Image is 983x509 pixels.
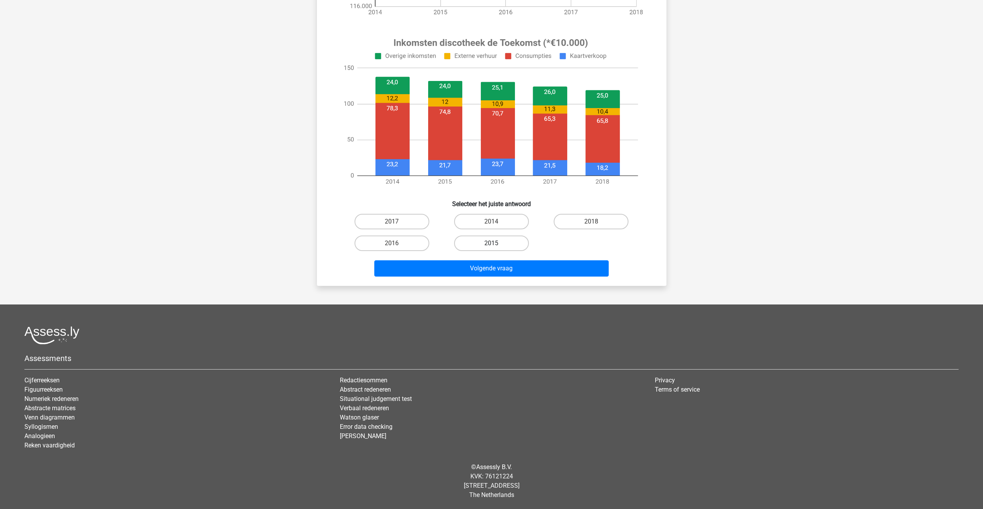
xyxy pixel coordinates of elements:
[454,214,529,229] label: 2014
[340,404,389,412] a: Verbaal redeneren
[24,414,75,421] a: Venn diagrammen
[355,236,429,251] label: 2016
[454,236,529,251] label: 2015
[24,377,60,384] a: Cijferreeksen
[340,423,393,430] a: Error data checking
[340,395,412,402] a: Situational judgement test
[340,386,391,393] a: Abstract redeneren
[24,432,55,440] a: Analogieen
[554,214,628,229] label: 2018
[340,414,379,421] a: Watson glaser
[655,377,675,384] a: Privacy
[24,354,959,363] h5: Assessments
[655,386,700,393] a: Terms of service
[476,463,512,471] a: Assessly B.V.
[340,377,387,384] a: Redactiesommen
[19,456,964,506] div: © KVK: 76121224 [STREET_ADDRESS] The Netherlands
[24,442,75,449] a: Reken vaardigheid
[374,260,609,277] button: Volgende vraag
[340,432,386,440] a: [PERSON_NAME]
[24,395,79,402] a: Numeriek redeneren
[24,326,79,344] img: Assessly logo
[329,194,654,208] h6: Selecteer het juiste antwoord
[24,404,76,412] a: Abstracte matrices
[24,386,63,393] a: Figuurreeksen
[355,214,429,229] label: 2017
[24,423,58,430] a: Syllogismen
